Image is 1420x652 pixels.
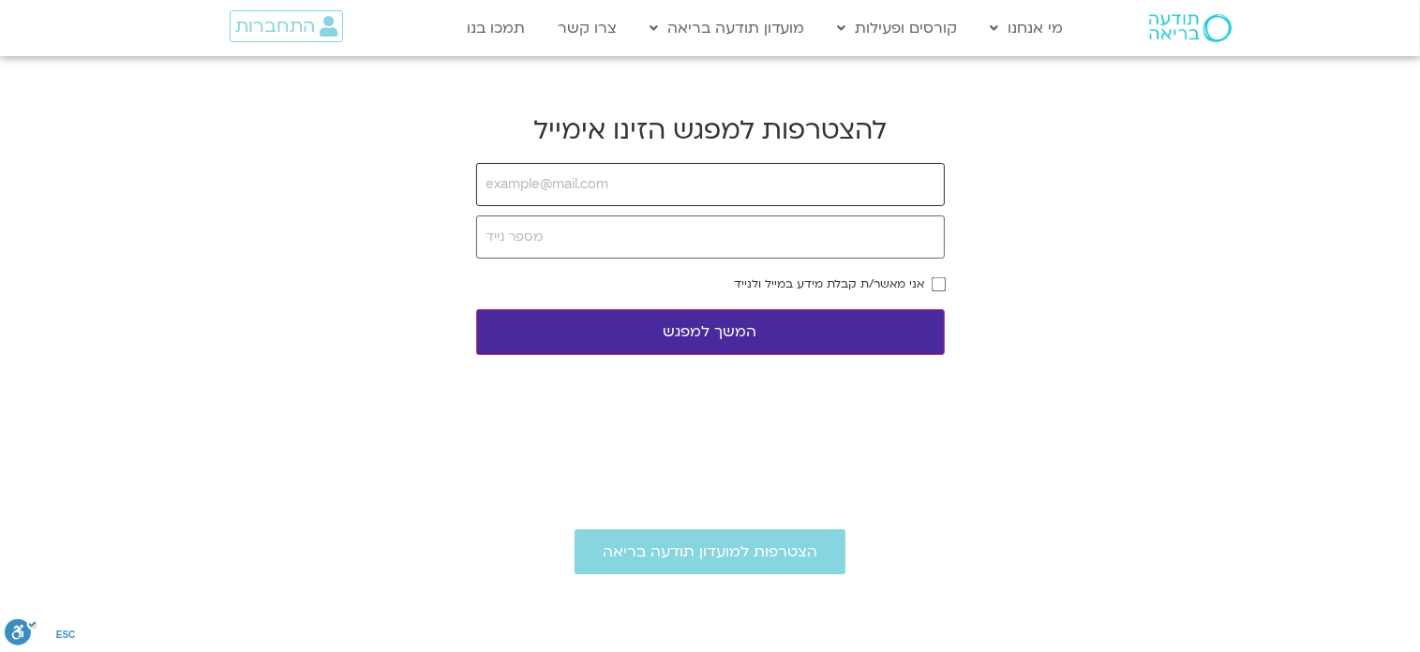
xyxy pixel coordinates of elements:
input: מספר נייד [476,215,945,259]
a: צרו קשר [548,10,626,46]
h2: להצטרפות למפגש הזינו אימייל [476,112,945,148]
a: מי אנחנו [981,10,1073,46]
a: תמכו בנו [457,10,534,46]
span: התחברות [235,16,315,37]
a: התחברות [230,10,343,42]
a: הצטרפות למועדון תודעה בריאה [575,529,845,574]
button: המשך למפגש [476,309,945,355]
span: הצטרפות למועדון תודעה בריאה [603,543,817,560]
input: example@mail.com [476,163,945,206]
a: מועדון תודעה בריאה [640,10,815,46]
a: קורסים ופעילות [829,10,967,46]
label: אני מאשר/ת קבלת מידע במייל ולנייד [735,277,925,290]
img: תודעה בריאה [1149,14,1232,42]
